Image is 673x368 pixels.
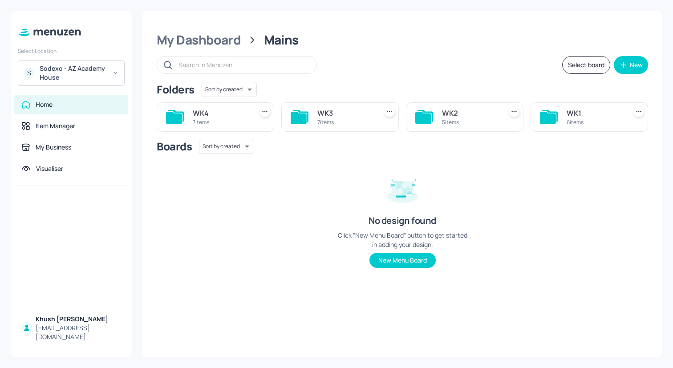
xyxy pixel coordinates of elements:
[36,164,63,173] div: Visualiser
[193,108,249,118] div: WK4
[442,118,498,126] div: 5 items
[36,100,53,109] div: Home
[264,32,299,48] div: Mains
[178,58,308,71] input: Search in Menuzen
[567,108,623,118] div: WK1
[157,139,192,154] div: Boards
[36,143,71,152] div: My Business
[18,47,125,55] div: Select Location
[24,68,34,78] div: S
[202,81,257,98] div: Sort by created
[157,82,195,97] div: Folders
[40,64,107,82] div: Sodexo - AZ Academy House
[317,108,373,118] div: WK3
[369,214,436,227] div: No design found
[614,56,648,74] button: New
[380,166,425,211] img: design-empty
[199,137,254,155] div: Sort by created
[36,315,121,324] div: Khush [PERSON_NAME]
[317,118,373,126] div: 7 items
[36,121,75,130] div: Item Manager
[442,108,498,118] div: WK2
[157,32,241,48] div: My Dashboard
[630,62,643,68] div: New
[336,231,469,249] div: Click “New Menu Board” button to get started in adding your design.
[193,118,249,126] div: 7 items
[562,56,610,74] button: Select board
[36,324,121,341] div: [EMAIL_ADDRESS][DOMAIN_NAME]
[369,253,436,268] button: New Menu Board
[567,118,623,126] div: 6 items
